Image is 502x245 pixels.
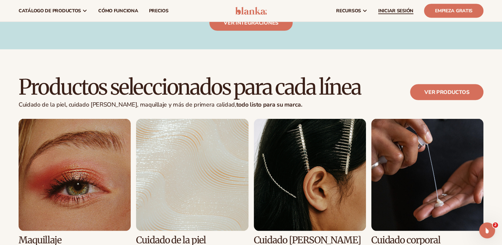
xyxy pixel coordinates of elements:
[19,119,131,245] div: 1 / 8
[378,8,413,13] span: INICIAR SESIÓN
[371,119,483,245] div: 4 / 8
[410,84,483,100] a: Ver productos
[19,76,361,98] h2: Productos seleccionados para cada línea
[235,7,267,15] img: logotipo
[149,8,169,13] span: Precios
[254,119,366,245] div: 3 / 8
[236,100,302,108] strong: todo listo para su marca.
[19,101,361,108] p: Cuidado de la piel, cuidado [PERSON_NAME], maquillaje y más de primera calidad,
[493,222,498,228] span: 2
[136,119,248,245] div: 2 / 8
[19,8,81,13] span: Catálogo de productos
[209,15,293,31] a: Ver integraciones
[424,4,483,18] a: Empieza gratis
[98,8,138,13] span: Cómo funciona
[336,8,361,13] span: Recursos
[479,222,495,238] iframe: Intercom live chat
